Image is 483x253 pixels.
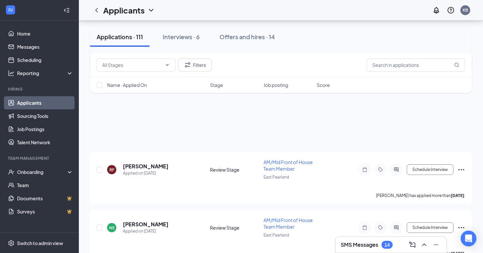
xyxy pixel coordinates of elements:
div: Switch to admin view [17,240,63,246]
div: Open Intercom Messenger [461,231,476,246]
div: Review Stage [210,166,260,173]
svg: Collapse [63,7,70,14]
svg: MagnifyingGlass [454,62,459,68]
svg: Analysis [8,70,14,76]
div: Onboarding [17,169,68,175]
button: Schedule Interview [407,222,453,233]
a: Home [17,27,73,40]
button: Filter Filters [178,58,212,71]
a: SurveysCrown [17,205,73,218]
svg: Note [361,167,369,172]
span: Score [317,82,330,88]
div: 14 [384,242,390,248]
svg: ChevronLeft [93,6,101,14]
svg: Minimize [432,241,440,249]
h1: Applicants [103,5,145,16]
button: Schedule Interview [407,164,453,175]
a: Messages [17,40,73,53]
a: Applicants [17,96,73,109]
a: Sourcing Tools [17,109,73,123]
button: Minimize [431,239,441,250]
div: Offers and hires · 14 [219,33,275,41]
span: AM/Mid Front of House Team Member [264,217,313,230]
svg: Tag [377,167,384,172]
a: Team [17,179,73,192]
svg: ChevronDown [147,6,155,14]
svg: Ellipses [457,224,465,232]
span: East Pearland [264,175,289,180]
div: Team Management [8,155,72,161]
svg: ComposeMessage [408,241,416,249]
p: [PERSON_NAME] has applied more than . [376,193,465,198]
a: Talent Network [17,136,73,149]
div: Applied on [DATE] [123,228,169,235]
input: All Stages [102,61,162,69]
div: Interviews · 6 [163,33,200,41]
a: Job Postings [17,123,73,136]
svg: QuestionInfo [447,6,455,14]
div: RF [109,167,114,173]
div: KB [463,7,468,13]
svg: WorkstreamLogo [7,7,14,13]
svg: Notifications [432,6,440,14]
svg: ActiveChat [392,167,400,172]
div: Applied on [DATE] [123,170,169,177]
h5: [PERSON_NAME] [123,221,169,228]
button: ChevronUp [419,239,429,250]
h3: SMS Messages [341,241,378,248]
span: Stage [210,82,223,88]
svg: UserCheck [8,169,14,175]
span: Job posting [264,82,288,88]
b: [DATE] [451,193,464,198]
a: DocumentsCrown [17,192,73,205]
svg: ActiveChat [392,225,400,230]
svg: Filter [184,61,192,69]
a: Scheduling [17,53,73,67]
h5: [PERSON_NAME] [123,163,169,170]
span: AM/Mid Front of House Team Member [264,159,313,172]
input: Search in applications [367,58,465,71]
div: Reporting [17,70,74,76]
div: Review Stage [210,224,260,231]
svg: Ellipses [457,166,465,174]
svg: ChevronUp [420,241,428,249]
svg: Note [361,225,369,230]
button: ComposeMessage [407,239,418,250]
svg: ChevronDown [165,62,170,68]
div: NS [109,225,115,231]
div: Applications · 111 [97,33,143,41]
span: Name · Applied On [107,82,147,88]
svg: Tag [377,225,384,230]
div: Hiring [8,86,72,92]
span: East Pearland [264,233,289,238]
svg: Settings [8,240,14,246]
